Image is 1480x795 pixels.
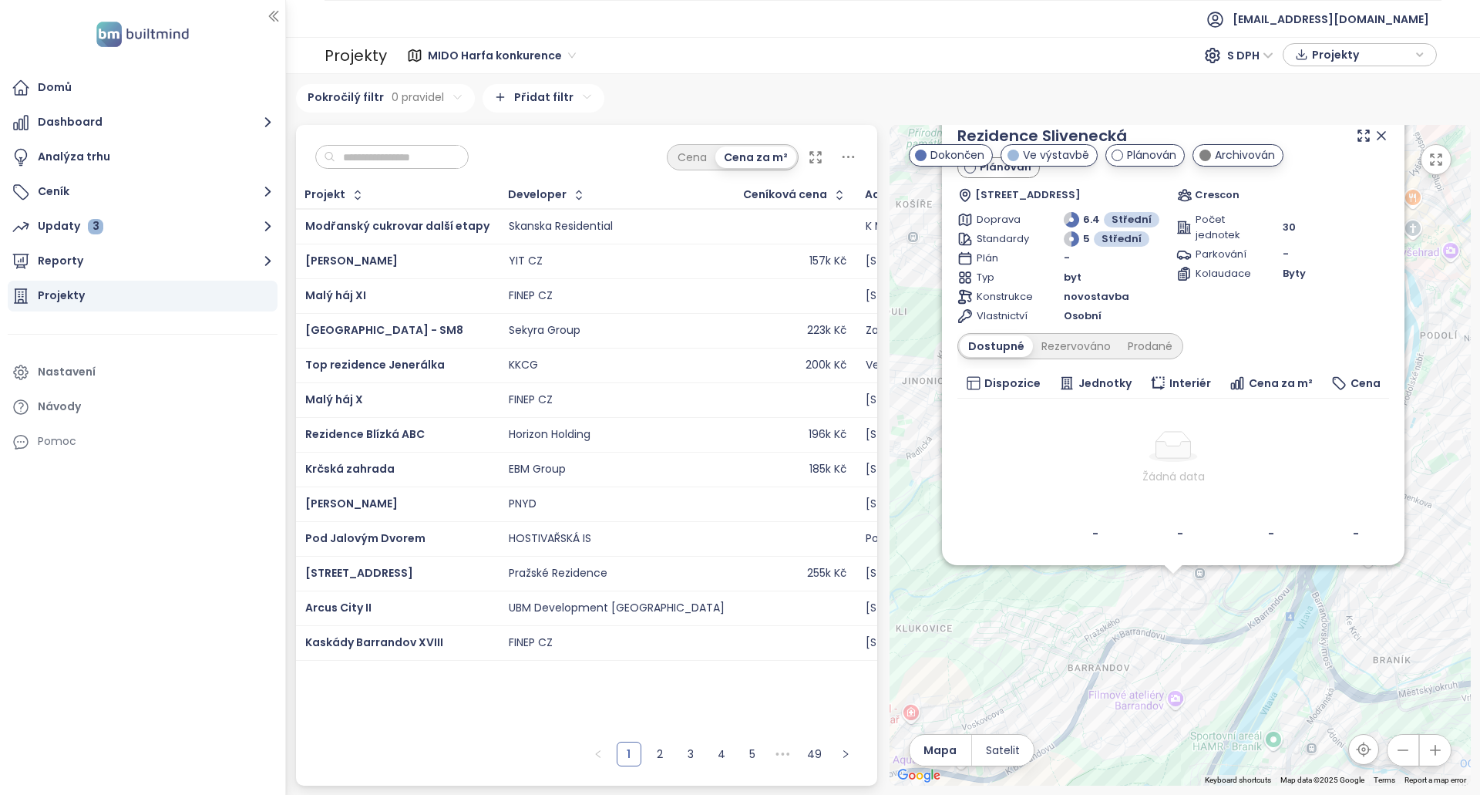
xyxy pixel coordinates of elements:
span: Vlastnictví [977,308,1030,324]
a: 2 [648,743,671,766]
div: Cena za m² [715,147,796,168]
span: - [1282,247,1288,261]
b: - [1092,526,1098,541]
span: Map data ©2025 Google [1280,776,1364,784]
li: 1 [617,742,641,766]
a: [STREET_ADDRESS] [305,565,413,581]
div: [STREET_ADDRESS] [866,463,965,477]
a: 4 [710,743,733,766]
div: Za [STREET_ADDRESS] [866,324,981,338]
div: Projekty [325,40,387,71]
a: Návody [8,392,277,423]
a: Kaskády Barrandov XVIII [305,635,443,650]
a: Rezidence Slivenecká [957,124,1127,147]
span: Počet jednotek [1195,212,1248,243]
span: Archivován [1215,147,1275,163]
span: 0 pravidel [392,89,444,106]
button: Keyboard shortcuts [1205,775,1271,786]
div: Horizon Holding [509,428,590,442]
li: 49 [802,742,827,766]
span: Plánován [979,160,1031,175]
span: Cena za m² [1249,375,1313,392]
button: Updaty 3 [8,211,277,242]
span: Konstrukce [977,289,1030,305]
span: Crescon [1194,187,1239,203]
a: Malý háj X [305,392,363,407]
div: Analýza trhu [38,147,110,167]
span: MIDO Harfa konkurence [428,44,576,67]
div: [STREET_ADDRESS] [866,289,965,303]
div: 223k Kč [807,324,846,338]
span: Standardy [977,231,1030,247]
div: YIT CZ [509,254,543,268]
div: 255k Kč [807,567,846,581]
span: Rezidence Blízká ABC [305,426,425,442]
span: Cena [1350,375,1380,392]
span: 6.4 [1083,212,1100,227]
li: Následující strana [833,742,858,766]
div: [STREET_ADDRESS] [866,497,965,511]
div: Přidat filtr [483,84,604,113]
div: [STREET_ADDRESS] [866,254,965,268]
span: byt [1064,270,1081,285]
a: Terms (opens in new tab) [1374,776,1395,784]
span: ••• [771,742,795,766]
div: Updaty [38,217,103,236]
div: FINEP CZ [509,636,553,650]
div: UBM Development [GEOGRAPHIC_DATA] [509,601,725,615]
span: Arcus City II [305,600,372,615]
div: Pokročilý filtr [296,84,475,113]
div: EBM Group [509,463,566,477]
a: Domů [8,72,277,103]
a: [PERSON_NAME] [305,253,398,268]
div: Prodané [1119,335,1181,357]
div: Developer [508,190,567,200]
button: right [833,742,858,766]
b: - [1177,526,1183,541]
div: 200k Kč [806,359,846,372]
a: 1 [617,743,641,766]
span: Plán [977,251,1030,266]
a: Analýza trhu [8,142,277,173]
a: Krčská zahrada [305,461,395,477]
a: Top rezidence Jenerálka [305,357,445,372]
li: Následujících 5 stran [771,742,795,766]
button: Satelit [972,735,1034,766]
div: 196k Kč [809,428,846,442]
span: Plánován [1127,147,1176,163]
span: Byty [1282,266,1305,281]
span: Interiér [1169,375,1210,392]
span: Parkování [1195,247,1248,262]
div: Projekty [38,286,85,305]
a: Pod Jalovým Dvorem [305,531,425,546]
a: 5 [741,743,764,766]
div: [STREET_ADDRESS] [866,393,965,407]
button: left [586,742,610,766]
div: 185k Kč [809,463,846,477]
span: Střední [1112,212,1152,227]
div: Domů [38,78,72,97]
div: Pod Jalovým [STREET_ADDRESS] [866,532,1037,546]
button: Reporty [8,246,277,277]
div: Pražské Rezidence [509,567,607,581]
a: [PERSON_NAME] [305,496,398,511]
div: 157k Kč [809,254,846,268]
div: Projekt [304,190,345,200]
div: FINEP CZ [509,289,553,303]
div: Nastavení [38,362,96,382]
b: - [1352,526,1358,541]
div: 3 [88,219,103,234]
span: Kolaudace [1195,266,1248,281]
div: [STREET_ADDRESS] [866,636,965,650]
img: Google [893,766,944,786]
div: Dostupné [960,335,1033,357]
span: [EMAIL_ADDRESS][DOMAIN_NAME] [1233,1,1429,38]
span: Střední [1102,231,1142,247]
div: Návody [38,397,81,416]
li: 4 [709,742,734,766]
div: HOSTIVAŘSKÁ IS [509,532,591,546]
span: Doprava [977,212,1030,227]
button: Mapa [910,735,971,766]
div: [STREET_ADDRESS] [866,567,965,581]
